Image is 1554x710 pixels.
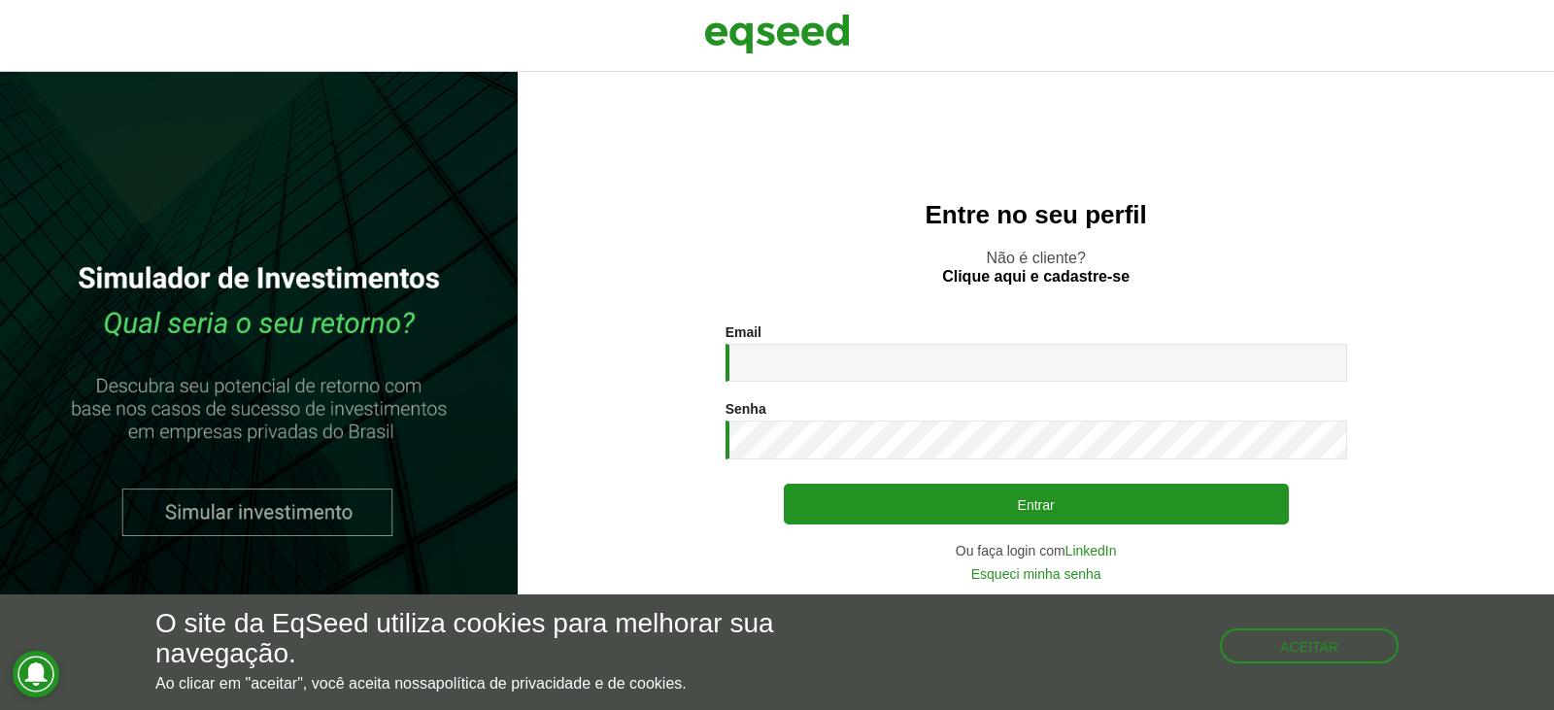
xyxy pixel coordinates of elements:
[436,676,683,692] a: política de privacidade e de cookies
[784,484,1289,524] button: Entrar
[971,567,1101,581] a: Esqueci minha senha
[557,201,1515,229] h2: Entre no seu perfil
[557,249,1515,286] p: Não é cliente?
[155,674,901,693] p: Ao clicar em "aceitar", você aceita nossa .
[155,609,901,669] h5: O site da EqSeed utiliza cookies para melhorar sua navegação.
[704,10,850,58] img: EqSeed Logo
[942,269,1130,285] a: Clique aqui e cadastre-se
[726,325,761,339] label: Email
[1220,628,1399,663] button: Aceitar
[1065,544,1117,558] a: LinkedIn
[726,544,1347,558] div: Ou faça login com
[726,402,766,416] label: Senha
